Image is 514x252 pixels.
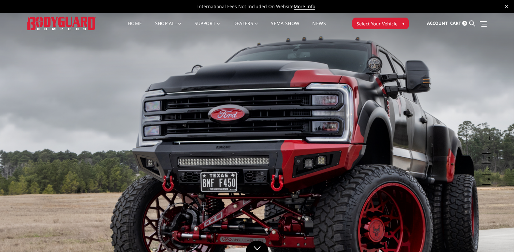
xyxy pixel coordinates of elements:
[195,21,220,34] a: Support
[271,21,299,34] a: SEMA Show
[402,20,404,27] span: ▾
[484,143,491,154] button: 2 of 5
[481,221,514,252] iframe: Chat Widget
[246,241,269,252] a: Click to Down
[427,15,448,32] a: Account
[450,20,461,26] span: Cart
[357,20,398,27] span: Select Your Vehicle
[128,21,142,34] a: Home
[233,21,258,34] a: Dealers
[427,20,448,26] span: Account
[462,21,467,26] span: 0
[27,17,96,30] img: BODYGUARD BUMPERS
[450,15,467,32] a: Cart 0
[352,18,409,29] button: Select Your Vehicle
[484,175,491,185] button: 5 of 5
[155,21,182,34] a: shop all
[312,21,326,34] a: News
[484,133,491,143] button: 1 of 5
[294,3,315,10] a: More Info
[484,164,491,175] button: 4 of 5
[484,154,491,164] button: 3 of 5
